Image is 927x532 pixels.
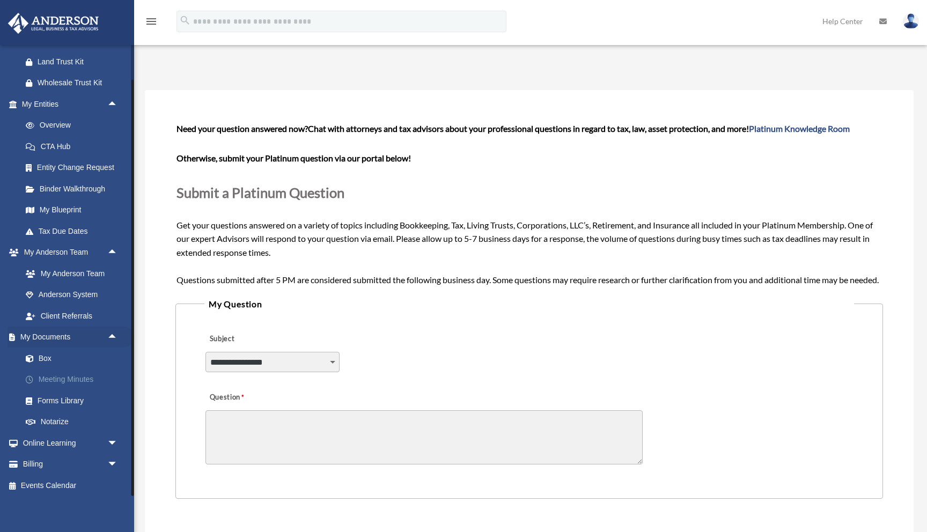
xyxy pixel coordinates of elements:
a: menu [145,19,158,28]
span: Chat with attorneys and tax advisors about your professional questions in regard to tax, law, ass... [308,123,850,134]
i: menu [145,15,158,28]
span: arrow_drop_up [107,327,129,349]
label: Subject [205,332,307,347]
a: Tax Due Dates [15,220,134,242]
a: Platinum Knowledge Room [749,123,850,134]
a: Box [15,348,134,369]
a: My Entitiesarrow_drop_up [8,93,134,115]
a: My Documentsarrow_drop_up [8,327,134,348]
a: Client Referrals [15,305,134,327]
a: Wholesale Trust Kit [15,72,134,94]
span: arrow_drop_up [107,242,129,264]
span: arrow_drop_down [107,432,129,454]
a: Anderson System [15,284,134,306]
label: Question [205,390,289,405]
legend: My Question [204,297,854,312]
span: Submit a Platinum Question [176,184,344,201]
a: My Blueprint [15,199,134,221]
a: Binder Walkthrough [15,178,134,199]
a: My Anderson Teamarrow_drop_up [8,242,134,263]
img: User Pic [903,13,919,29]
a: CTA Hub [15,136,134,157]
span: Need your question answered now? [176,123,308,134]
a: Entity Change Request [15,157,134,179]
a: Meeting Minutes [15,369,134,390]
a: Online Learningarrow_drop_down [8,432,134,454]
a: Events Calendar [8,475,134,496]
span: arrow_drop_down [107,454,129,476]
div: Land Trust Kit [38,55,121,69]
i: search [179,14,191,26]
a: My Anderson Team [15,263,134,284]
a: Billingarrow_drop_down [8,454,134,475]
a: Notarize [15,411,134,433]
a: Forms Library [15,390,134,411]
a: Overview [15,115,134,136]
b: Otherwise, submit your Platinum question via our portal below! [176,153,411,163]
span: arrow_drop_up [107,93,129,115]
a: Land Trust Kit [15,51,134,72]
img: Anderson Advisors Platinum Portal [5,13,102,34]
span: Get your questions answered on a variety of topics including Bookkeeping, Tax, Living Trusts, Cor... [176,123,881,285]
div: Wholesale Trust Kit [38,76,121,90]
